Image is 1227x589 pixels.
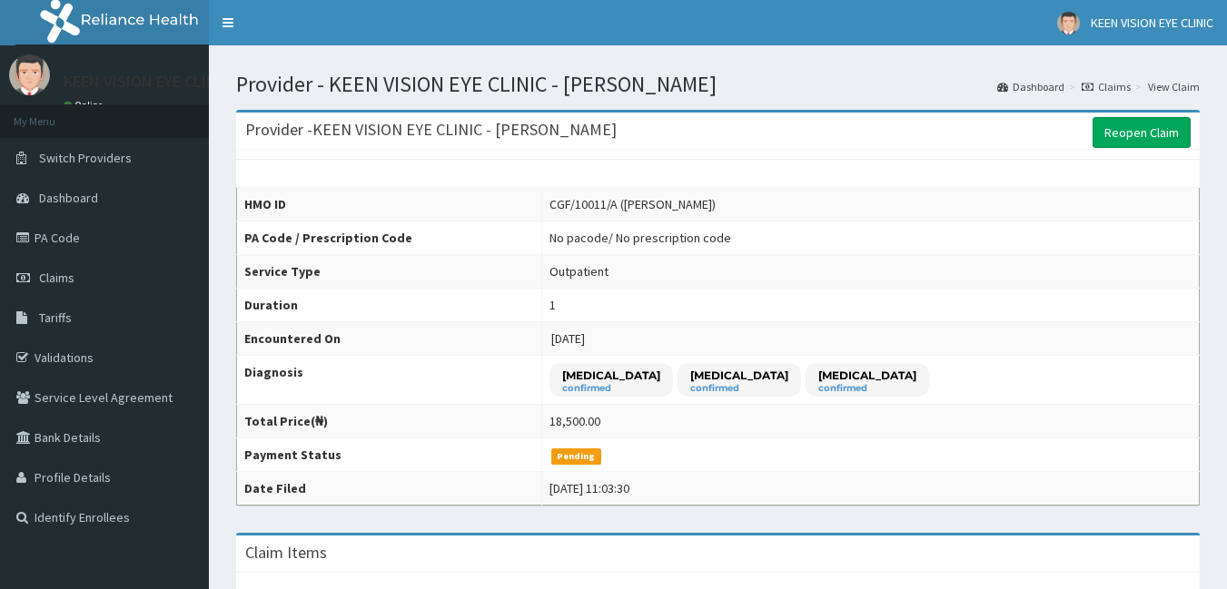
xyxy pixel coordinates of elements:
h1: Provider - KEEN VISION EYE CLINIC - [PERSON_NAME] [236,73,1200,96]
span: [DATE] [551,330,585,347]
span: Switch Providers [39,150,132,166]
h3: Claim Items [245,545,327,561]
div: 18,500.00 [549,412,600,430]
th: Total Price(₦) [237,405,542,438]
div: [DATE] 11:03:30 [549,479,629,497]
a: Online [64,99,107,112]
th: HMO ID [237,188,542,221]
th: Encountered On [237,322,542,356]
div: No pacode / No prescription code [549,229,731,247]
p: [MEDICAL_DATA] [562,368,660,383]
th: Payment Status [237,438,542,472]
h3: Provider - KEEN VISION EYE CLINIC - [PERSON_NAME] [245,122,617,138]
p: [MEDICAL_DATA] [818,368,916,383]
span: Tariffs [39,309,72,326]
a: Dashboard [997,79,1064,94]
a: Reopen Claim [1093,117,1191,148]
th: Duration [237,289,542,322]
div: CGF/10011/A ([PERSON_NAME]) [549,195,716,213]
img: User Image [9,54,50,95]
small: confirmed [562,384,660,393]
th: Date Filed [237,472,542,506]
a: Claims [1082,79,1131,94]
span: Dashboard [39,190,98,206]
span: Claims [39,270,74,286]
p: KEEN VISION EYE CLINIC [64,74,231,90]
small: confirmed [690,384,788,393]
p: [MEDICAL_DATA] [690,368,788,383]
img: User Image [1057,12,1080,34]
th: Service Type [237,255,542,289]
th: PA Code / Prescription Code [237,221,542,255]
a: View Claim [1148,79,1200,94]
span: KEEN VISION EYE CLINIC [1091,15,1213,31]
div: 1 [549,296,556,314]
small: confirmed [818,384,916,393]
span: Pending [551,448,601,465]
th: Diagnosis [237,356,542,405]
div: Outpatient [549,262,609,280]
